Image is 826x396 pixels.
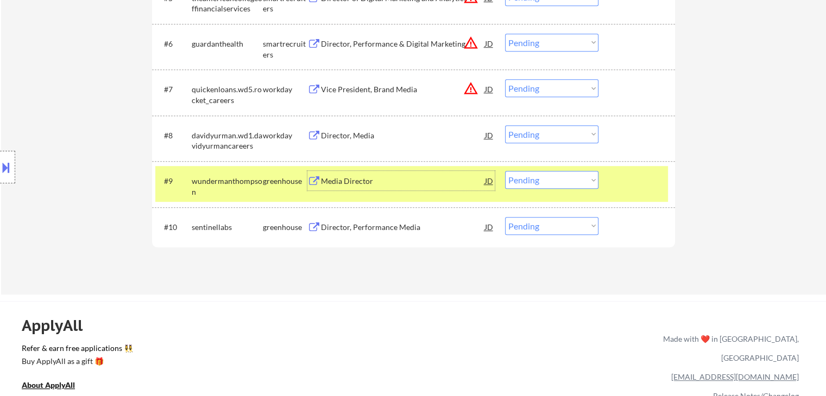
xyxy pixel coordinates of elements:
div: workday [263,84,307,95]
div: quickenloans.wd5.rocket_careers [192,84,263,105]
div: workday [263,130,307,141]
div: greenhouse [263,222,307,233]
u: About ApplyAll [22,380,75,389]
div: Buy ApplyAll as a gift 🎁 [22,357,130,365]
div: JD [484,171,495,190]
div: Director, Media [321,130,485,141]
div: ApplyAll [22,316,95,335]
div: guardanthealth [192,39,263,49]
div: Vice President, Brand Media [321,84,485,95]
div: greenhouse [263,176,307,187]
a: About ApplyAll [22,380,90,393]
div: Media Director [321,176,485,187]
a: Refer & earn free applications 👯‍♀️ [22,344,436,356]
div: wundermanthompson [192,176,263,197]
div: davidyurman.wd1.davidyurmancareers [192,130,263,151]
div: JD [484,79,495,99]
button: warning_amber [463,35,478,50]
a: Buy ApplyAll as a gift 🎁 [22,356,130,369]
div: Made with ❤️ in [GEOGRAPHIC_DATA], [GEOGRAPHIC_DATA] [659,329,799,367]
div: JD [484,217,495,237]
div: JD [484,125,495,145]
button: warning_amber [463,81,478,96]
div: JD [484,34,495,53]
div: Director, Performance Media [321,222,485,233]
a: [EMAIL_ADDRESS][DOMAIN_NAME] [671,372,799,381]
div: sentinellabs [192,222,263,233]
div: Director, Performance & Digital Marketing [321,39,485,49]
div: smartrecruiters [263,39,307,60]
div: #6 [164,39,183,49]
